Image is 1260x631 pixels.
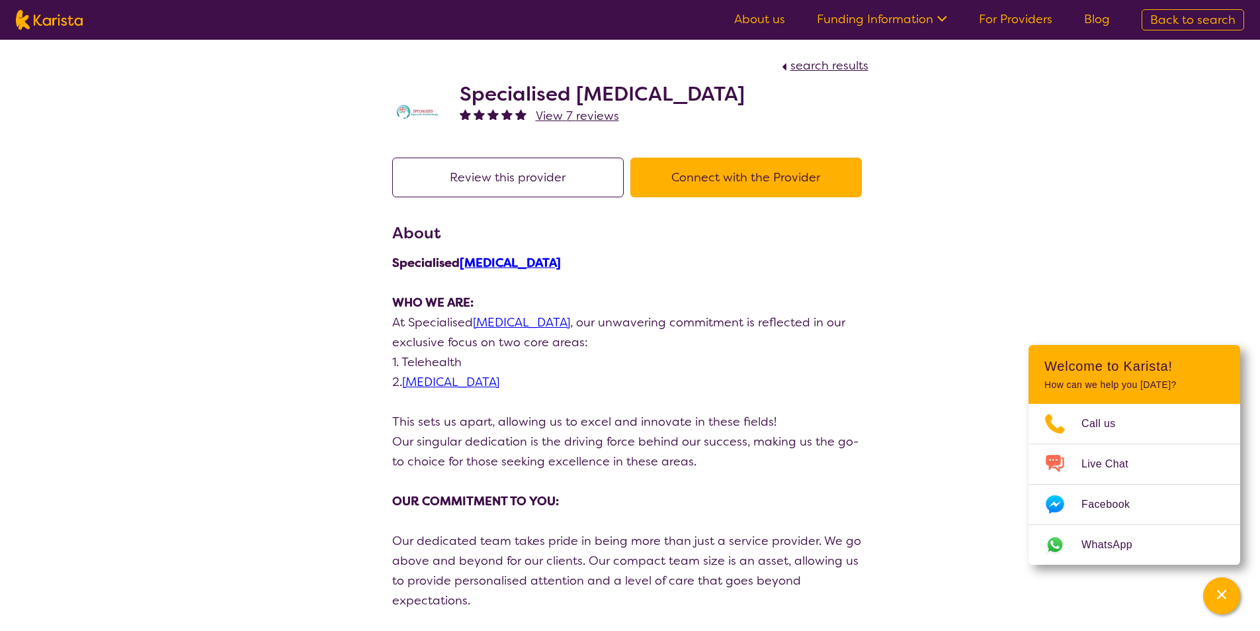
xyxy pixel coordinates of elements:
span: Live Chat [1081,454,1144,474]
img: fullstar [460,109,471,120]
p: This sets us apart, allowing us to excel and innovate in these fields! [392,412,868,432]
button: Connect with the Provider [630,158,862,197]
p: At Specialised , our unwavering commitment is reflected in our exclusive focus on two core areas: [392,313,868,352]
a: Connect with the Provider [630,170,868,185]
span: Facebook [1081,495,1146,514]
div: Channel Menu [1029,345,1240,565]
p: 2. [392,372,868,392]
img: fullstar [474,109,485,120]
a: [MEDICAL_DATA] [473,315,570,330]
strong: Specialised [392,255,561,271]
img: fullstar [487,109,499,120]
a: About us [734,11,785,27]
span: search results [790,58,868,73]
strong: WHO WE ARE: [392,295,474,311]
a: Web link opens in a new tab. [1029,525,1240,565]
a: search results [778,58,868,73]
p: Our singular dedication is the driving force behind our success, making us the go-to choice for t... [392,432,868,471]
span: Back to search [1150,12,1236,28]
a: For Providers [979,11,1052,27]
img: fullstar [515,109,526,120]
p: How can we help you [DATE]? [1044,379,1224,391]
a: Review this provider [392,170,630,185]
a: View 7 reviews [536,106,619,126]
h3: About [392,221,868,245]
button: Channel Menu [1203,577,1240,614]
span: WhatsApp [1081,535,1148,555]
button: Review this provider [392,158,624,197]
a: Funding Information [817,11,947,27]
a: Blog [1084,11,1110,27]
h2: Specialised [MEDICAL_DATA] [460,82,745,106]
img: Karista logo [16,10,83,30]
h2: Welcome to Karista! [1044,358,1224,374]
a: [MEDICAL_DATA] [402,374,499,390]
a: [MEDICAL_DATA] [460,255,561,271]
strong: OUR COMMITMENT TO YOU: [392,493,559,509]
img: fullstar [501,109,513,120]
span: Call us [1081,414,1132,434]
p: 1. Telehealth [392,352,868,372]
p: Our dedicated team takes pride in being more than just a service provider. We go above and beyond... [392,531,868,610]
ul: Choose channel [1029,404,1240,565]
img: tc7lufxpovpqcirzzyzq.png [392,102,445,122]
span: View 7 reviews [536,108,619,124]
a: Back to search [1142,9,1244,30]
